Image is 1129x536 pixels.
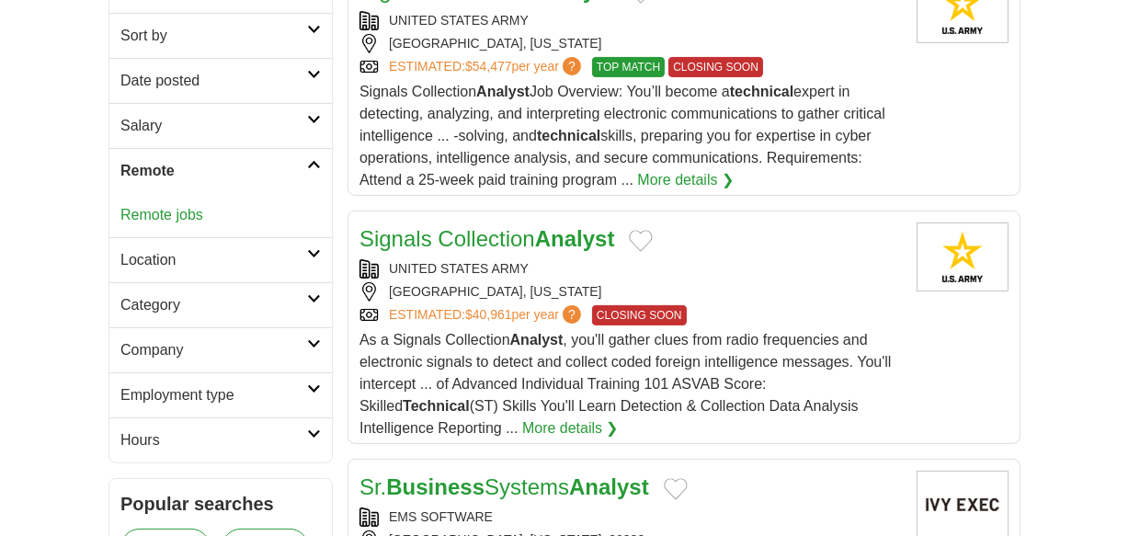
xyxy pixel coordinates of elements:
[535,226,615,251] strong: Analyst
[109,237,332,282] a: Location
[389,261,529,276] a: UNITED STATES ARMY
[592,57,665,77] span: TOP MATCH
[592,305,687,325] span: CLOSING SOON
[664,478,688,500] button: Add to favorite jobs
[465,59,512,74] span: $54,477
[386,474,485,499] strong: Business
[359,474,649,499] a: Sr.BusinessSystemsAnalyst
[465,307,512,322] span: $40,961
[109,417,332,462] a: Hours
[522,417,619,439] a: More details ❯
[109,103,332,148] a: Salary
[120,70,307,92] h2: Date posted
[120,160,307,182] h2: Remote
[510,332,564,348] strong: Analyst
[563,305,581,324] span: ?
[120,249,307,271] h2: Location
[109,372,332,417] a: Employment type
[120,384,307,406] h2: Employment type
[120,115,307,137] h2: Salary
[917,222,1009,291] img: United States Army logo
[569,474,649,499] strong: Analyst
[120,429,307,451] h2: Hours
[109,58,332,103] a: Date posted
[389,13,529,28] a: UNITED STATES ARMY
[389,305,585,325] a: ESTIMATED:$40,961per year?
[563,57,581,75] span: ?
[359,332,892,436] span: As a Signals Collection , you'll gather clues from radio frequencies and electronic signals to de...
[109,13,332,58] a: Sort by
[359,34,902,53] div: [GEOGRAPHIC_DATA], [US_STATE]
[120,490,321,518] h2: Popular searches
[403,398,470,414] strong: Technical
[120,339,307,361] h2: Company
[629,230,653,252] button: Add to favorite jobs
[730,84,793,99] strong: technical
[120,25,307,47] h2: Sort by
[668,57,763,77] span: CLOSING SOON
[109,148,332,193] a: Remote
[120,207,203,222] a: Remote jobs
[120,294,307,316] h2: Category
[537,128,600,143] strong: technical
[637,169,734,191] a: More details ❯
[109,327,332,372] a: Company
[359,226,614,251] a: Signals CollectionAnalyst
[109,282,332,327] a: Category
[359,282,902,302] div: [GEOGRAPHIC_DATA], [US_STATE]
[389,57,585,77] a: ESTIMATED:$54,477per year?
[359,507,902,527] div: EMS SOFTWARE
[476,84,530,99] strong: Analyst
[359,84,885,188] span: Signals Collection Job Overview: You’ll become a expert in detecting, analyzing, and interpreting...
